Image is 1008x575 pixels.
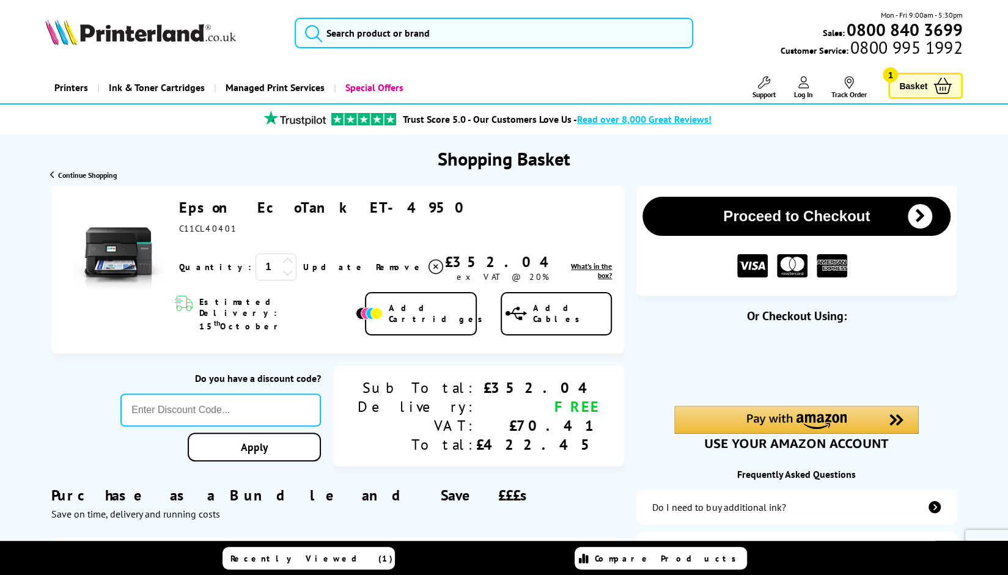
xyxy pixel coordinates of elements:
[358,416,476,435] div: VAT:
[595,553,743,564] span: Compare Products
[831,76,867,99] a: Track Order
[576,113,711,125] span: Read over 8,000 Great Reviews!
[45,18,279,48] a: Printerland Logo
[883,67,898,82] span: 1
[45,72,97,103] a: Printers
[331,113,396,125] img: trustpilot rating
[375,258,444,276] a: Delete item from your basket
[358,397,476,416] div: Delivery:
[636,468,957,480] div: Frequently Asked Questions
[303,262,366,273] a: Update
[476,435,600,454] div: £422.45
[674,343,919,385] iframe: PayPal
[389,302,489,324] span: Add Cartridges
[334,72,413,103] a: Special Offers
[674,406,919,449] div: Amazon Pay - Use your Amazon account
[109,72,205,103] span: Ink & Toner Cartridges
[45,18,236,45] img: Printerland Logo
[777,254,808,278] img: MASTER CARD
[214,72,334,103] a: Managed Print Services
[899,78,927,94] span: Basket
[58,170,117,180] span: Continue Shopping
[636,532,957,566] a: items-arrive
[179,198,472,217] a: Epson EcoTank ET-4950
[356,307,383,320] img: Add Cartridges
[438,147,570,170] h1: Shopping Basket
[51,467,624,520] div: Purchase as a Bundle and Save £££s
[532,302,611,324] span: Add Cables
[652,501,785,513] div: Do I need to buy additional ink?
[188,433,321,461] a: Apply
[120,372,321,384] div: Do you have a discount code?
[457,271,549,282] span: ex VAT @ 20%
[476,378,600,397] div: £352.04
[881,9,963,21] span: Mon - Fri 9:00am - 5:30pm
[50,170,117,180] a: Continue Shopping
[230,553,393,564] span: Recently Viewed (1)
[444,252,561,271] div: £352.04
[561,262,612,280] a: lnk_inthebox
[794,76,813,99] a: Log In
[402,113,711,125] a: Trust Score 5.0 - Our Customers Love Us -Read over 8,000 Great Reviews!
[642,197,951,236] button: Proceed to Checkout
[358,378,476,397] div: Sub Total:
[295,18,693,48] input: Search product or brand
[179,262,251,273] span: Quantity:
[476,397,600,416] div: FREE
[845,24,963,35] a: 0800 840 3699
[120,394,321,427] input: Enter Discount Code...
[375,262,424,273] span: Remove
[97,72,214,103] a: Ink & Toner Cartridges
[199,296,353,332] span: Estimated Delivery: 15 October
[223,547,395,570] a: Recently Viewed (1)
[752,90,776,99] span: Support
[214,318,220,328] sup: th
[847,18,963,41] b: 0800 840 3699
[737,254,768,278] img: VISA
[888,73,963,99] a: Basket 1
[179,223,237,234] span: C11CL40401
[848,42,963,53] span: 0800 995 1992
[476,416,600,435] div: £70.41
[571,262,612,280] span: What's in the box?
[636,490,957,524] a: additional-ink
[358,435,476,454] div: Total:
[781,42,963,56] span: Customer Service:
[794,90,813,99] span: Log In
[51,508,624,520] div: Save on time, delivery and running costs
[73,198,164,290] img: Epson EcoTank ET-4950
[575,547,747,570] a: Compare Products
[752,76,776,99] a: Support
[817,254,847,278] img: American Express
[823,27,845,38] span: Sales:
[636,308,957,324] div: Or Checkout Using:
[258,111,331,126] img: trustpilot rating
